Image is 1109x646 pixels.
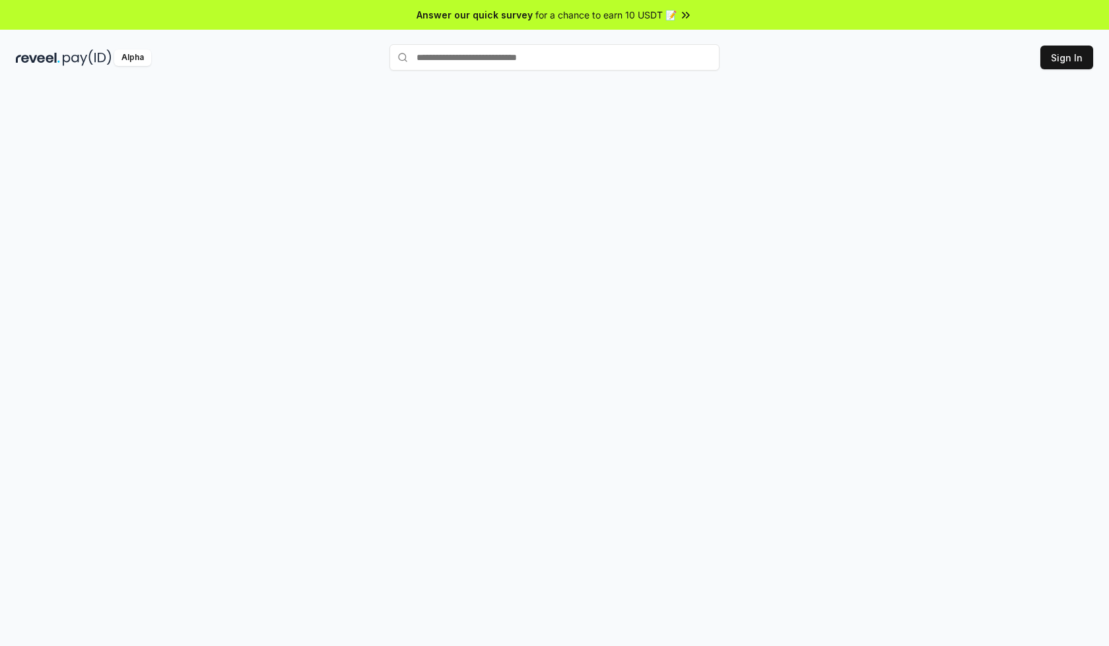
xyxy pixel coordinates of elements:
[535,8,677,22] span: for a chance to earn 10 USDT 📝
[1040,46,1093,69] button: Sign In
[417,8,533,22] span: Answer our quick survey
[63,49,112,66] img: pay_id
[114,49,151,66] div: Alpha
[16,49,60,66] img: reveel_dark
